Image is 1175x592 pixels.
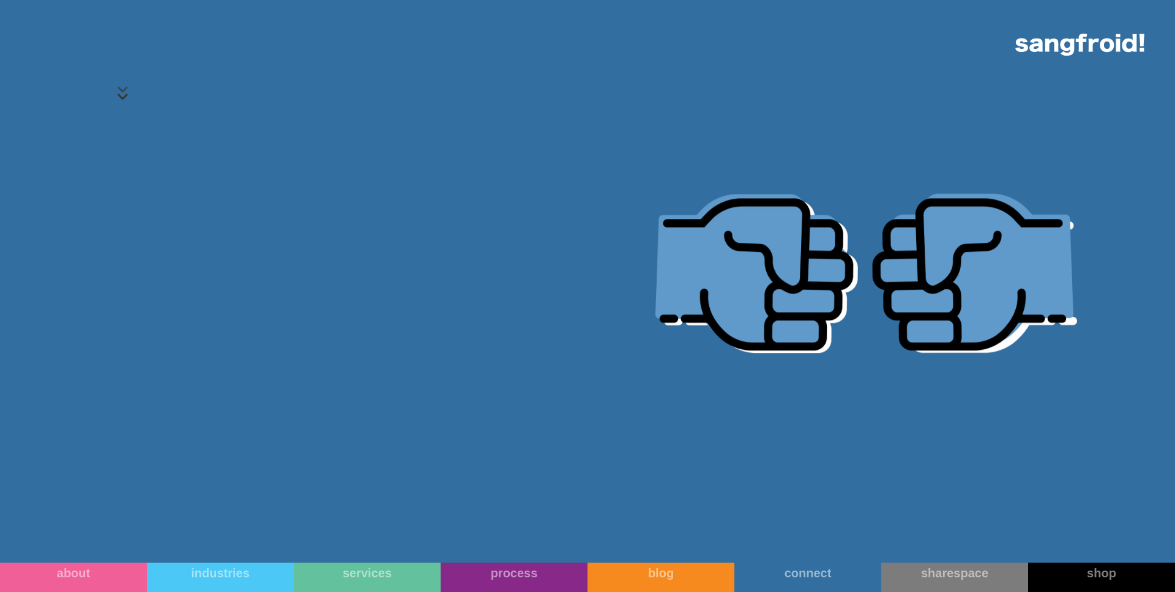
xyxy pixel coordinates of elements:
[1028,566,1175,580] div: shop
[441,563,587,592] a: process
[734,563,881,592] a: connect
[1028,563,1175,592] a: shop
[1015,34,1144,56] img: logo
[147,563,294,592] a: industries
[587,563,734,592] a: blog
[734,566,881,580] div: connect
[403,350,449,363] div: Say Hello
[881,566,1028,580] div: sharespace
[294,566,441,580] div: services
[587,566,734,580] div: blog
[294,563,441,592] a: services
[881,563,1028,592] a: sharespace
[147,566,294,580] div: industries
[441,566,587,580] div: process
